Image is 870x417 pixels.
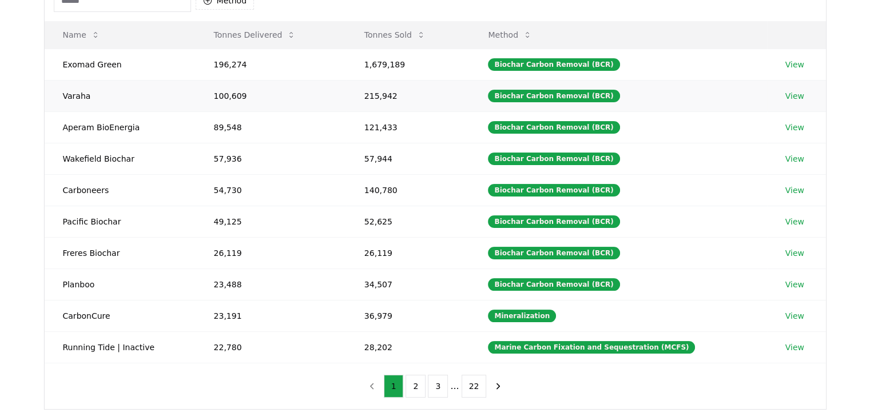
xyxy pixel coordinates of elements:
[205,23,305,46] button: Tonnes Delivered
[196,80,346,111] td: 100,609
[346,331,470,363] td: 28,202
[45,268,196,300] td: Planboo
[488,58,619,71] div: Biochar Carbon Removal (BCR)
[488,375,508,398] button: next page
[785,310,804,322] a: View
[196,331,346,363] td: 22,780
[785,216,804,227] a: View
[488,341,695,354] div: Marine Carbon Fixation and Sequestration (MCFS)
[785,122,804,133] a: View
[45,111,196,143] td: Aperam BioEnergia
[346,49,470,80] td: 1,679,189
[346,268,470,300] td: 34,507
[45,237,196,268] td: Freres Biochar
[45,300,196,331] td: CarbonCure
[346,174,470,206] td: 140,780
[196,300,346,331] td: 23,191
[785,247,804,259] a: View
[196,111,346,143] td: 89,548
[479,23,541,46] button: Method
[488,310,556,322] div: Mineralization
[488,153,619,165] div: Biochar Carbon Removal (BCR)
[45,174,196,206] td: Carboneers
[196,143,346,174] td: 57,936
[346,80,470,111] td: 215,942
[346,300,470,331] td: 36,979
[428,375,448,398] button: 3
[785,90,804,102] a: View
[462,375,487,398] button: 22
[346,237,470,268] td: 26,119
[488,184,619,197] div: Biochar Carbon Removal (BCR)
[196,174,346,206] td: 54,730
[45,49,196,80] td: Exomad Green
[196,268,346,300] td: 23,488
[45,206,196,237] td: Pacific Biochar
[406,375,426,398] button: 2
[54,23,109,46] button: Name
[346,206,470,237] td: 52,625
[196,237,346,268] td: 26,119
[785,59,804,70] a: View
[355,23,435,46] button: Tonnes Sold
[785,279,804,290] a: View
[384,375,404,398] button: 1
[785,153,804,165] a: View
[196,206,346,237] td: 49,125
[45,80,196,111] td: Varaha
[196,49,346,80] td: 196,274
[346,111,470,143] td: 121,433
[450,379,459,393] li: ...
[488,90,619,102] div: Biochar Carbon Removal (BCR)
[45,331,196,363] td: Running Tide | Inactive
[45,143,196,174] td: Wakefield Biochar
[785,342,804,353] a: View
[488,278,619,291] div: Biochar Carbon Removal (BCR)
[346,143,470,174] td: 57,944
[488,215,619,228] div: Biochar Carbon Removal (BCR)
[785,185,804,196] a: View
[488,121,619,134] div: Biochar Carbon Removal (BCR)
[488,247,619,259] div: Biochar Carbon Removal (BCR)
